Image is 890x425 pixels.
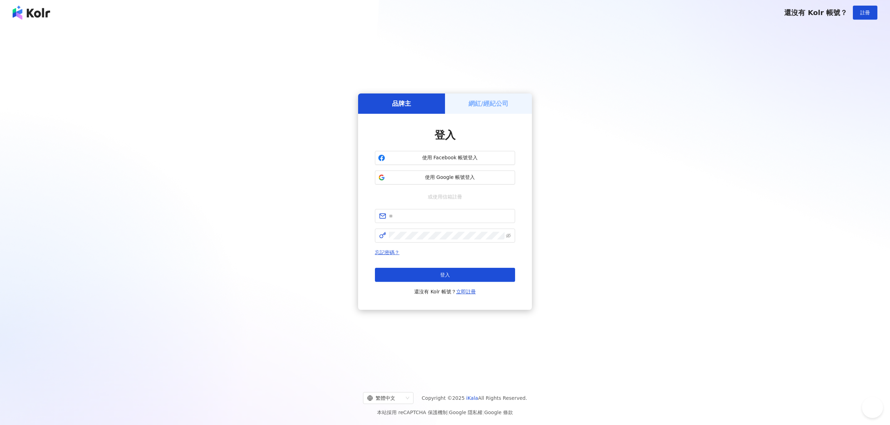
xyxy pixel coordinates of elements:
h5: 網紅/經紀公司 [468,99,509,108]
button: 註冊 [853,6,877,20]
iframe: Help Scout Beacon - Open [862,397,883,418]
a: iKala [466,395,478,401]
button: 使用 Facebook 帳號登入 [375,151,515,165]
h5: 品牌主 [392,99,411,108]
span: | [482,410,484,415]
img: logo [13,6,50,20]
span: Copyright © 2025 All Rights Reserved. [422,394,527,402]
a: Google 隱私權 [449,410,482,415]
span: 本站採用 reCAPTCHA 保護機制 [377,408,513,417]
div: 繁體中文 [367,392,403,404]
button: 使用 Google 帳號登入 [375,170,515,184]
span: 還沒有 Kolr 帳號？ [784,8,847,17]
a: Google 條款 [484,410,513,415]
span: 還沒有 Kolr 帳號？ [414,287,476,296]
span: 註冊 [860,10,870,15]
a: 忘記密碼？ [375,250,399,255]
span: 使用 Facebook 帳號登入 [388,154,512,161]
span: 登入 [440,272,450,278]
span: eye-invisible [506,233,511,238]
button: 登入 [375,268,515,282]
span: 使用 Google 帳號登入 [388,174,512,181]
span: 登入 [434,129,456,141]
span: | [447,410,449,415]
a: 立即註冊 [456,289,476,294]
span: 或使用信箱註冊 [423,193,467,201]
